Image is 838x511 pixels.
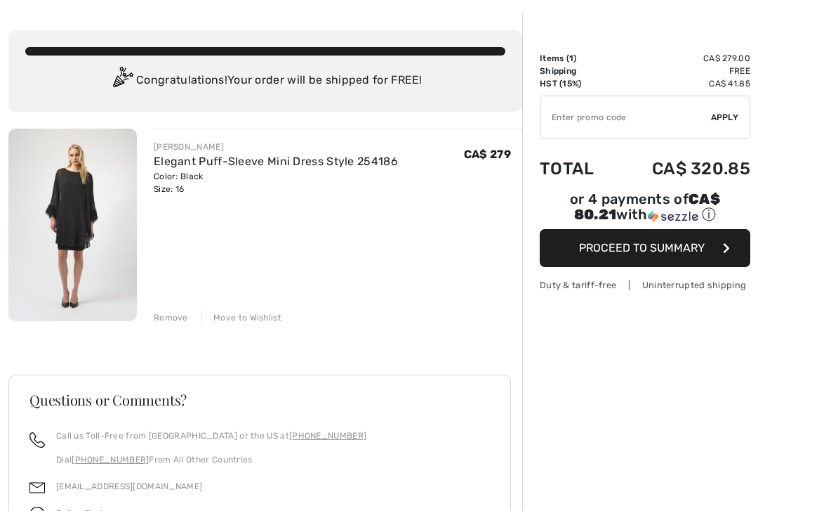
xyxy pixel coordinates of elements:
a: [PHONE_NUMBER] [289,431,366,441]
img: call [29,432,45,448]
a: [EMAIL_ADDRESS][DOMAIN_NAME] [56,481,202,491]
span: Proceed to Summary [579,241,705,254]
div: Duty & tariff-free | Uninterrupted shipping [540,278,750,292]
div: [PERSON_NAME] [154,141,398,153]
td: Shipping [540,65,615,77]
div: Move to Wishlist [201,311,281,324]
img: email [29,480,45,496]
span: CA$ 80.21 [574,190,720,223]
img: Sezzle [648,210,698,223]
td: CA$ 320.85 [615,145,750,193]
td: Items ( ) [540,52,615,65]
h3: Questions or Comments? [29,393,490,407]
input: Promo code [540,96,711,138]
span: Apply [711,111,739,124]
div: Remove [154,311,188,324]
td: Total [540,145,615,193]
td: HST (15%) [540,77,615,90]
img: Congratulation2.svg [108,67,136,95]
div: or 4 payments of with [540,193,750,224]
div: or 4 payments ofCA$ 80.21withSezzle Click to learn more about Sezzle [540,193,750,229]
td: CA$ 279.00 [615,52,750,65]
button: Proceed to Summary [540,229,750,267]
div: Congratulations! Your order will be shipped for FREE! [25,67,505,95]
td: Free [615,65,750,77]
a: Elegant Puff-Sleeve Mini Dress Style 254186 [154,155,398,168]
td: CA$ 41.85 [615,77,750,90]
p: Call us Toll-Free from [GEOGRAPHIC_DATA] or the US at [56,429,366,442]
span: CA$ 279 [464,148,511,161]
img: Elegant Puff-Sleeve Mini Dress Style 254186 [8,129,137,321]
a: [PHONE_NUMBER] [72,455,149,465]
span: 1 [569,53,573,63]
p: Dial From All Other Countries [56,453,366,466]
div: Color: Black Size: 16 [154,170,398,195]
